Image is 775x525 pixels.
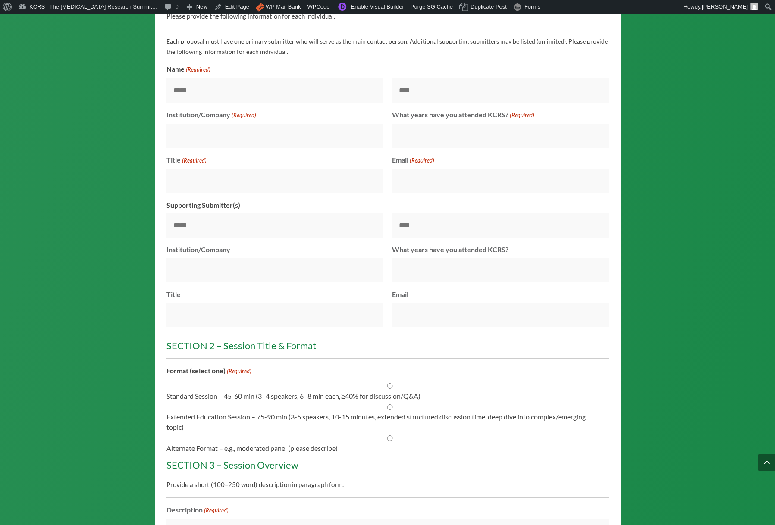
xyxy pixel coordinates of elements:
[181,155,207,166] span: (Required)
[166,412,595,432] label: Extended Education Session – 75-90 min (3-5 speakers, 10-15 minutes, extended structured discussi...
[166,474,602,490] div: Provide a short (100–250 word) description in paragraph form.
[185,65,210,75] span: (Required)
[231,110,256,120] span: (Required)
[166,289,181,300] label: Title
[166,460,602,474] h3: SECTION 3 – Session Overview
[203,505,229,516] span: (Required)
[256,3,264,12] img: icon.png
[166,366,251,377] legend: Format (select one)
[166,505,229,516] label: Description
[166,36,609,57] div: Each proposal must have one primary submitter who will serve as the main contact person. Addition...
[166,244,230,255] label: Institution/Company
[166,200,240,210] legend: Supporting Submitter(s)
[702,3,748,10] span: [PERSON_NAME]
[509,110,534,120] span: (Required)
[392,244,508,255] label: What years have you attended KCRS?
[166,64,210,75] legend: Name
[166,109,256,120] label: Institution/Company
[392,155,434,166] label: Email
[226,366,251,377] span: (Required)
[166,155,207,166] label: Title
[166,443,338,453] label: Alternate Format – e.g., moderated panel (please describe)
[166,391,421,401] label: Standard Session – 45-60 min (3–4 speakers, 6–8 min each, ≥40% for discussion/Q&A)
[392,289,408,300] label: Email
[409,155,434,166] span: (Required)
[166,341,602,355] h3: SECTION 2 – Session Title & Format
[392,109,534,120] label: What years have you attended KCRS?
